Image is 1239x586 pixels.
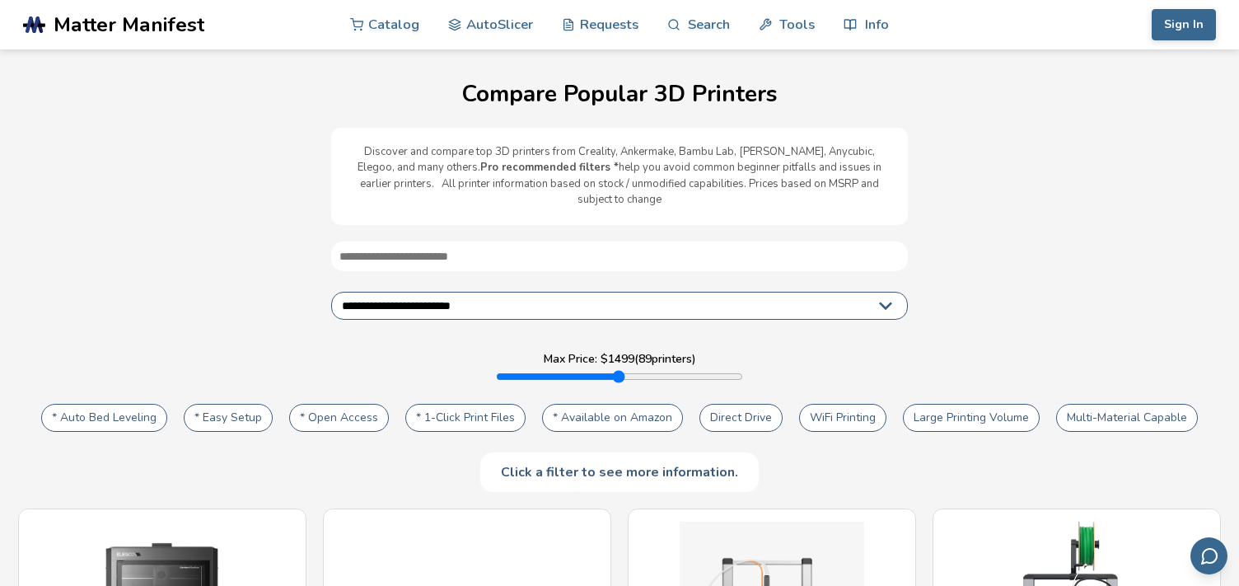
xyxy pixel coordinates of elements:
[699,404,783,432] button: Direct Drive
[405,404,526,432] button: * 1-Click Print Files
[348,144,891,209] p: Discover and compare top 3D printers from Creality, Ankermake, Bambu Lab, [PERSON_NAME], Anycubic...
[903,404,1040,432] button: Large Printing Volume
[480,452,759,492] div: Click a filter to see more information.
[544,353,696,366] label: Max Price: $ 1499 ( 89 printers)
[1190,537,1227,574] button: Send feedback via email
[1152,9,1216,40] button: Sign In
[184,404,273,432] button: * Easy Setup
[41,404,167,432] button: * Auto Bed Leveling
[1056,404,1198,432] button: Multi-Material Capable
[799,404,886,432] button: WiFi Printing
[542,404,683,432] button: * Available on Amazon
[480,160,619,175] b: Pro recommended filters *
[16,82,1223,107] h1: Compare Popular 3D Printers
[289,404,389,432] button: * Open Access
[54,13,204,36] span: Matter Manifest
